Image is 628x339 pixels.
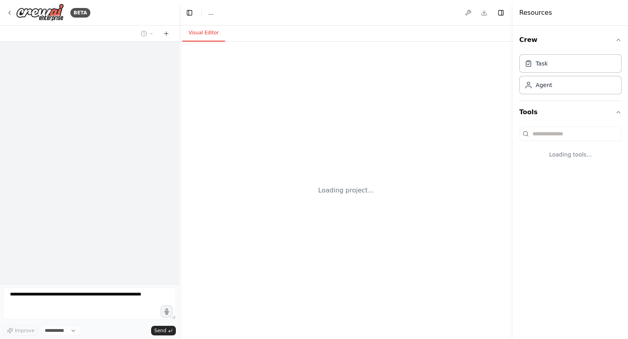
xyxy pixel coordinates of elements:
div: Agent [536,81,552,89]
div: Loading tools... [519,144,622,165]
button: Visual Editor [182,25,225,42]
img: Logo [16,4,64,22]
div: Tools [519,123,622,171]
button: Switch to previous chat [138,29,157,38]
div: BETA [70,8,90,18]
div: Task [536,59,548,67]
button: Crew [519,29,622,51]
button: Start a new chat [160,29,173,38]
nav: breadcrumb [208,9,213,17]
span: ... [208,9,213,17]
button: Hide right sidebar [495,7,506,18]
span: Send [154,327,166,334]
button: Improve [3,325,38,336]
button: Tools [519,101,622,123]
div: Crew [519,51,622,101]
button: Hide left sidebar [184,7,195,18]
button: Click to speak your automation idea [161,305,173,317]
div: Loading project... [318,186,374,195]
h4: Resources [519,8,552,18]
span: Improve [15,327,34,334]
button: Send [151,326,176,335]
